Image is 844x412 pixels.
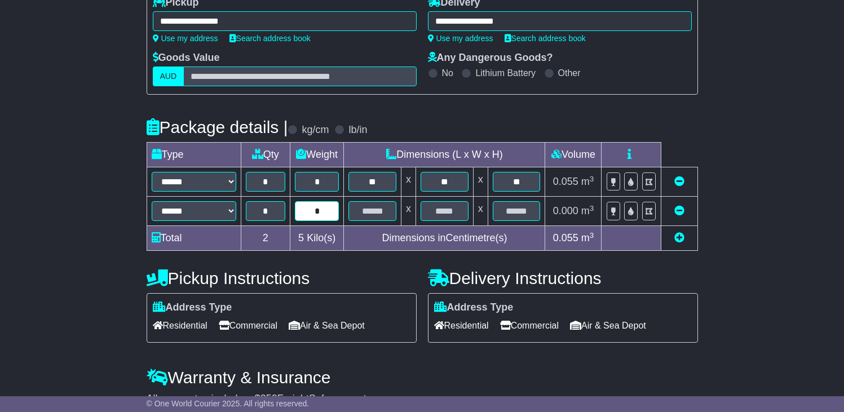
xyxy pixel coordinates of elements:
h4: Delivery Instructions [428,269,698,287]
label: No [442,68,453,78]
td: Dimensions in Centimetre(s) [344,226,545,251]
h4: Package details | [147,118,288,136]
label: Goods Value [153,52,220,64]
td: x [473,197,488,226]
a: Add new item [674,232,684,243]
span: 0.000 [553,205,578,216]
span: Air & Sea Depot [289,317,365,334]
label: Address Type [153,302,232,314]
span: m [581,205,594,216]
td: Dimensions (L x W x H) [344,143,545,167]
td: Weight [290,143,344,167]
a: Search address book [229,34,311,43]
a: Search address book [505,34,586,43]
h4: Warranty & Insurance [147,368,698,387]
a: Use my address [428,34,493,43]
a: Remove this item [674,205,684,216]
label: Any Dangerous Goods? [428,52,553,64]
span: m [581,232,594,243]
label: Address Type [434,302,514,314]
span: Air & Sea Depot [570,317,646,334]
a: Use my address [153,34,218,43]
td: Qty [241,143,290,167]
div: All our quotes include a $ FreightSafe warranty. [147,393,698,405]
td: Kilo(s) [290,226,344,251]
label: Other [558,68,581,78]
label: kg/cm [302,124,329,136]
td: Type [147,143,241,167]
td: Volume [545,143,602,167]
span: Residential [434,317,489,334]
span: 5 [298,232,304,243]
sup: 3 [590,175,594,183]
label: lb/in [348,124,367,136]
a: Remove this item [674,176,684,187]
span: 250 [260,393,277,404]
span: 0.055 [553,176,578,187]
span: Commercial [219,317,277,334]
td: 2 [241,226,290,251]
h4: Pickup Instructions [147,269,417,287]
td: x [401,167,416,197]
td: Total [147,226,241,251]
sup: 3 [590,204,594,212]
span: m [581,176,594,187]
sup: 3 [590,231,594,240]
label: Lithium Battery [475,68,536,78]
span: 0.055 [553,232,578,243]
span: © One World Courier 2025. All rights reserved. [147,399,310,408]
span: Commercial [500,317,559,334]
td: x [401,197,416,226]
label: AUD [153,67,184,86]
td: x [473,167,488,197]
span: Residential [153,317,207,334]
